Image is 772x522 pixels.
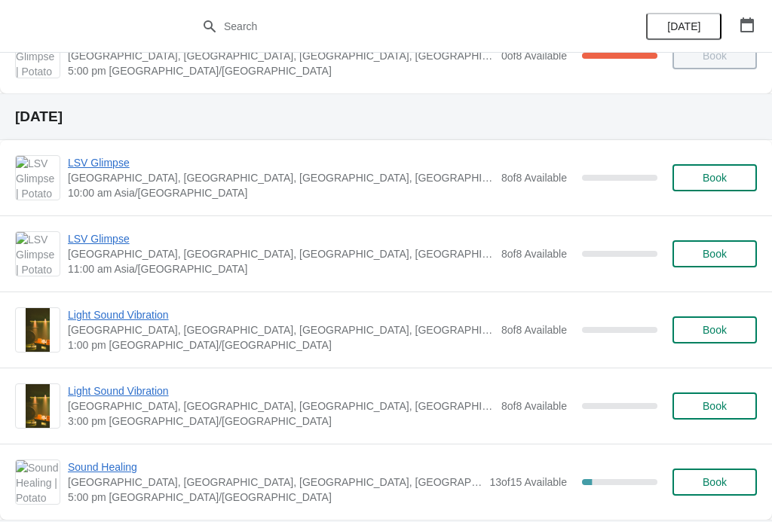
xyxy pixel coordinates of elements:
[703,248,727,260] span: Book
[672,316,757,343] button: Book
[667,20,700,32] span: [DATE]
[68,63,494,78] span: 5:00 pm [GEOGRAPHIC_DATA]/[GEOGRAPHIC_DATA]
[672,469,757,496] button: Book
[68,490,482,505] span: 5:00 pm [GEOGRAPHIC_DATA]/[GEOGRAPHIC_DATA]
[703,476,727,488] span: Book
[68,414,494,429] span: 3:00 pm [GEOGRAPHIC_DATA]/[GEOGRAPHIC_DATA]
[68,459,482,475] span: Sound Healing
[26,384,51,428] img: Light Sound Vibration | Potato Head Suites & Studios, Jalan Petitenget, Seminyak, Badung Regency,...
[672,392,757,420] button: Book
[68,383,494,398] span: Light Sound Vibration
[16,156,60,200] img: LSV Glimpse | Potato Head Suites & Studios, Jalan Petitenget, Seminyak, Badung Regency, Bali, Ind...
[16,34,60,78] img: LSV Glimpse | Potato Head Suites & Studios, Jalan Petitenget, Seminyak, Badung Regency, Bali, Ind...
[68,246,494,261] span: [GEOGRAPHIC_DATA], [GEOGRAPHIC_DATA], [GEOGRAPHIC_DATA], [GEOGRAPHIC_DATA], [GEOGRAPHIC_DATA]
[16,460,60,504] img: Sound Healing | Potato Head Suites & Studios, Jalan Petitenget, Seminyak, Badung Regency, Bali, I...
[16,232,60,276] img: LSV Glimpse | Potato Head Suites & Studios, Jalan Petitenget, Seminyak, Badung Regency, Bali, Ind...
[223,13,579,40] input: Search
[672,164,757,191] button: Book
[68,322,494,337] span: [GEOGRAPHIC_DATA], [GEOGRAPHIC_DATA], [GEOGRAPHIC_DATA], [GEOGRAPHIC_DATA], [GEOGRAPHIC_DATA]
[68,155,494,170] span: LSV Glimpse
[68,398,494,414] span: [GEOGRAPHIC_DATA], [GEOGRAPHIC_DATA], [GEOGRAPHIC_DATA], [GEOGRAPHIC_DATA], [GEOGRAPHIC_DATA]
[501,400,567,412] span: 8 of 8 Available
[68,307,494,322] span: Light Sound Vibration
[68,475,482,490] span: [GEOGRAPHIC_DATA], [GEOGRAPHIC_DATA], [GEOGRAPHIC_DATA], [GEOGRAPHIC_DATA], [GEOGRAPHIC_DATA]
[68,261,494,276] span: 11:00 am Asia/[GEOGRAPHIC_DATA]
[672,240,757,267] button: Book
[703,324,727,336] span: Book
[501,248,567,260] span: 8 of 8 Available
[501,50,567,62] span: 0 of 8 Available
[703,172,727,184] span: Book
[15,109,757,124] h2: [DATE]
[703,400,727,412] span: Book
[489,476,567,488] span: 13 of 15 Available
[68,231,494,246] span: LSV Glimpse
[646,13,721,40] button: [DATE]
[68,337,494,353] span: 1:00 pm [GEOGRAPHIC_DATA]/[GEOGRAPHIC_DATA]
[68,170,494,185] span: [GEOGRAPHIC_DATA], [GEOGRAPHIC_DATA], [GEOGRAPHIC_DATA], [GEOGRAPHIC_DATA], [GEOGRAPHIC_DATA]
[501,324,567,336] span: 8 of 8 Available
[501,172,567,184] span: 8 of 8 Available
[68,185,494,200] span: 10:00 am Asia/[GEOGRAPHIC_DATA]
[26,308,51,352] img: Light Sound Vibration | Potato Head Suites & Studios, Jalan Petitenget, Seminyak, Badung Regency,...
[68,48,494,63] span: [GEOGRAPHIC_DATA], [GEOGRAPHIC_DATA], [GEOGRAPHIC_DATA], [GEOGRAPHIC_DATA], [GEOGRAPHIC_DATA]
